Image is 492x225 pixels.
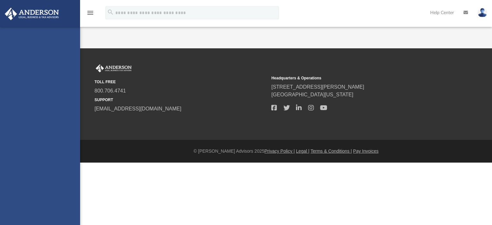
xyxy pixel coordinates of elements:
a: Legal | [296,149,309,154]
i: menu [86,9,94,17]
img: Anderson Advisors Platinum Portal [94,64,133,73]
a: Privacy Policy | [265,149,295,154]
a: 800.706.4741 [94,88,126,93]
div: © [PERSON_NAME] Advisors 2025 [80,148,492,155]
img: User Pic [478,8,487,17]
img: Anderson Advisors Platinum Portal [3,8,61,20]
i: search [107,9,114,16]
small: TOLL FREE [94,79,267,85]
a: Terms & Conditions | [311,149,352,154]
a: menu [86,12,94,17]
small: Headquarters & Operations [271,75,444,81]
a: Pay Invoices [353,149,378,154]
a: [STREET_ADDRESS][PERSON_NAME] [271,84,364,90]
small: SUPPORT [94,97,267,103]
a: [EMAIL_ADDRESS][DOMAIN_NAME] [94,106,181,111]
a: [GEOGRAPHIC_DATA][US_STATE] [271,92,353,97]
